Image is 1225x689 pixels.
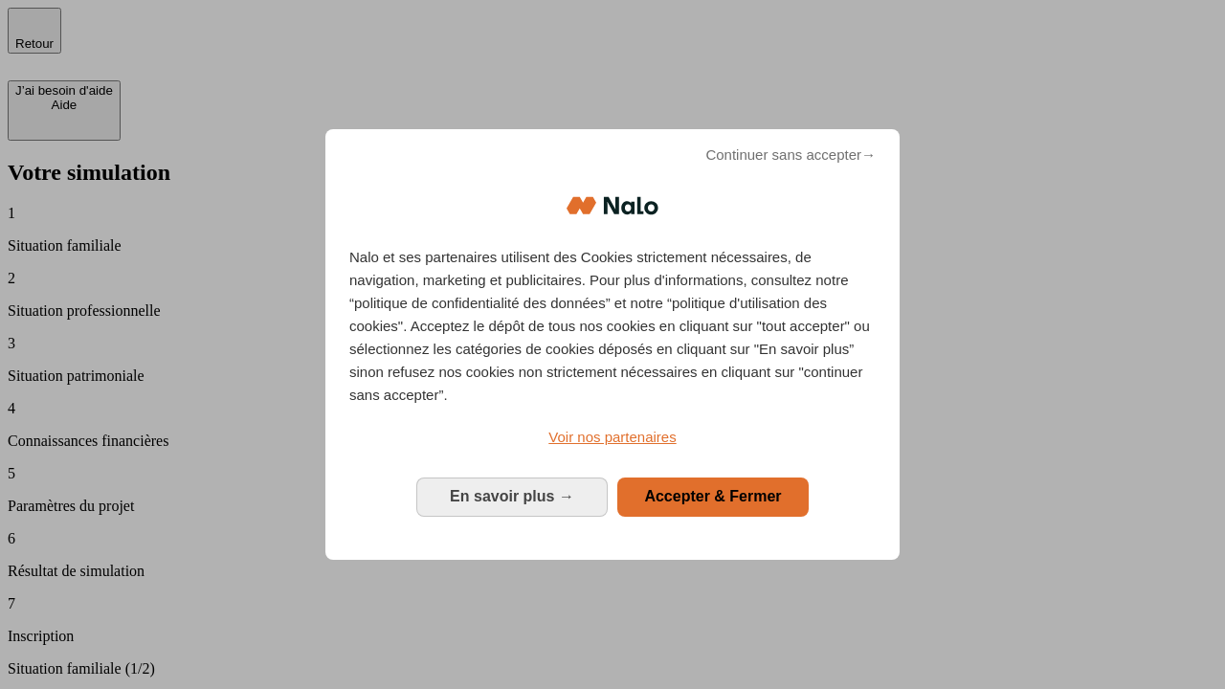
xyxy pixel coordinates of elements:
[705,144,876,167] span: Continuer sans accepter→
[617,478,809,516] button: Accepter & Fermer: Accepter notre traitement des données et fermer
[349,426,876,449] a: Voir nos partenaires
[567,177,658,234] img: Logo
[548,429,676,445] span: Voir nos partenaires
[325,129,900,559] div: Bienvenue chez Nalo Gestion du consentement
[416,478,608,516] button: En savoir plus: Configurer vos consentements
[349,246,876,407] p: Nalo et ses partenaires utilisent des Cookies strictement nécessaires, de navigation, marketing e...
[644,488,781,504] span: Accepter & Fermer
[450,488,574,504] span: En savoir plus →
